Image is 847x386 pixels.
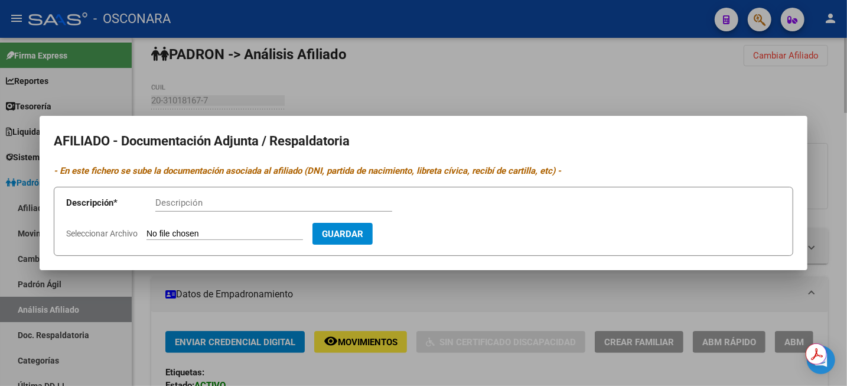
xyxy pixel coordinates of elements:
[54,130,793,153] h2: AFILIADO - Documentación Adjunta / Respaldatoria
[66,229,138,238] span: Seleccionar Archivo
[54,166,561,176] i: - En este fichero se sube la documentación asociada al afiliado (DNI, partida de nacimiento, libr...
[322,229,363,239] span: Guardar
[312,223,373,245] button: Guardar
[66,196,155,210] p: Descripción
